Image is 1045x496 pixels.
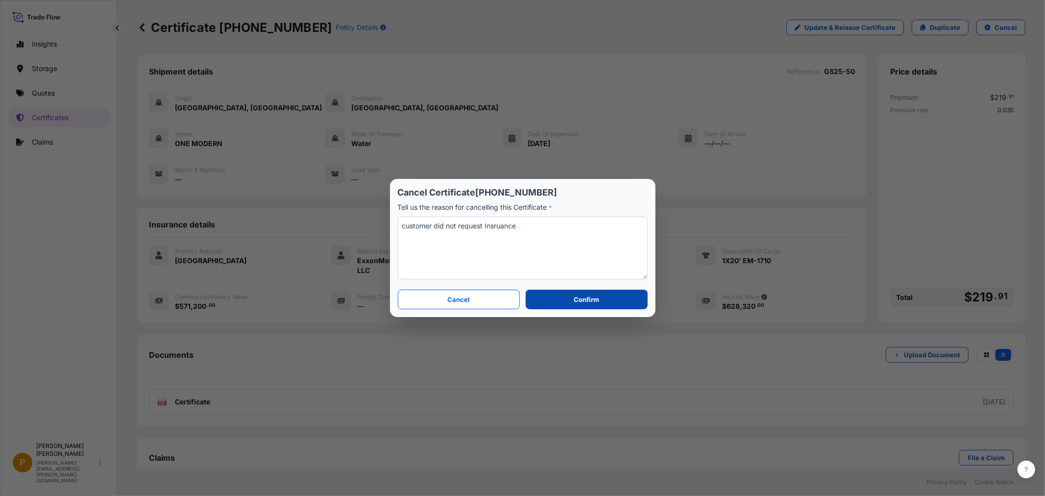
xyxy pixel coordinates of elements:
p: Tell us the reason for cancelling this Certificate [398,202,648,213]
p: Cancel Certificate [PHONE_NUMBER] [398,187,648,198]
button: Confirm [526,290,647,309]
p: Confirm [574,295,599,304]
button: Cancel [398,290,520,309]
textarea: customer did not request Insruance [398,217,648,279]
p: Cancel [447,295,470,304]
